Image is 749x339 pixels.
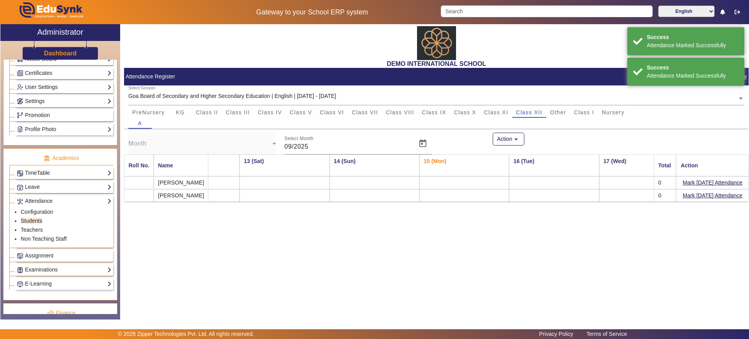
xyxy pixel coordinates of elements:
[226,110,250,115] span: Class III
[240,154,329,176] th: 13 (Sat)
[550,110,566,115] span: Other
[37,27,83,37] h2: Administrator
[284,136,314,141] mat-label: Select Month
[509,154,599,176] th: 16 (Tue)
[422,110,446,115] span: Class IX
[192,8,433,16] h5: Gateway to your School ERP system
[21,236,67,242] a: Non Teaching Staff
[44,49,77,57] a: Dashboard
[647,41,738,50] div: Attendance Marked Successfully
[128,85,155,91] div: Select Session
[21,227,43,233] a: Teachers
[647,72,738,80] div: Attendance Marked Successfully
[118,330,254,338] p: © 2025 Zipper Technologies Pvt. Ltd. All rights reserved.
[647,64,738,72] div: Success
[25,112,50,118] span: Promotion
[9,309,113,317] p: Finance
[512,135,520,143] mat-icon: arrow_drop_down
[414,134,432,153] button: Open calendar
[654,176,675,189] mat-cell: 0
[320,110,344,115] span: Class VI
[176,110,185,115] span: KG
[0,24,120,41] a: Administrator
[124,154,154,176] mat-header-cell: Roll No.
[47,310,54,317] img: finance.png
[574,110,594,115] span: Class I
[25,252,53,259] span: Assignment
[21,209,53,215] a: Configuration
[676,154,749,176] mat-header-cell: Action
[154,189,208,202] mat-cell: [PERSON_NAME]
[124,68,749,85] mat-card-header: Attendance Register
[647,33,738,41] div: Success
[128,92,336,100] div: Goa Board of Secondary and Higher Secondary Education | English | [DATE] - [DATE]
[386,110,414,115] span: Class VIII
[43,155,50,162] img: academic.png
[654,189,675,202] mat-cell: 0
[258,110,282,115] span: Class IV
[417,26,456,60] img: abdd4561-dfa5-4bc5-9f22-bd710a8d2831
[124,60,749,67] h2: DEMO INTERNATIONAL SCHOOL
[138,121,142,126] span: A
[602,110,625,115] span: Nursery
[330,154,419,176] th: 14 (Sun)
[654,154,675,176] mat-header-cell: Total
[196,110,218,115] span: Class II
[290,110,312,115] span: Class V
[493,133,525,146] button: Action
[154,176,208,189] mat-cell: [PERSON_NAME]
[9,154,113,162] p: Academics
[21,218,42,224] a: Students
[682,191,743,201] button: Mark [DATE] Attendance
[682,178,743,188] button: Mark [DATE] Attendance
[17,112,23,118] img: Branchoperations.png
[535,329,577,339] a: Privacy Policy
[484,110,508,115] span: Class XI
[17,253,23,259] img: Assignments.png
[419,154,509,176] th: 15 (Mon)
[441,5,652,17] input: Search
[44,50,77,57] h3: Dashboard
[132,110,165,115] span: PreNursery
[17,111,112,120] a: Promotion
[516,110,542,115] span: Class XII
[599,154,689,176] th: 17 (Wed)
[154,154,208,176] mat-header-cell: Name
[352,110,378,115] span: Class VII
[17,251,112,260] a: Assignment
[582,329,631,339] a: Terms of Service
[454,110,476,115] span: Class X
